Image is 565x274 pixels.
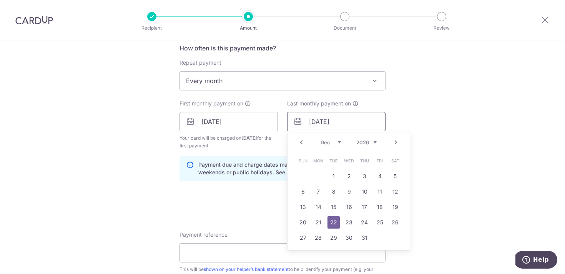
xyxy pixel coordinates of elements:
[391,138,400,147] a: Next
[389,170,401,182] a: 5
[204,266,289,272] a: shown on your helper’s bank statement
[123,24,180,32] p: Recipient
[374,170,386,182] a: 4
[297,138,306,147] a: Prev
[374,216,386,229] a: 25
[358,185,371,198] a: 10
[312,185,324,198] a: 7
[343,170,355,182] a: 2
[179,59,221,67] label: Repeat payment
[180,72,385,90] span: Every month
[220,24,277,32] p: Amount
[358,170,371,182] a: 3
[297,201,309,213] a: 13
[374,185,386,198] a: 11
[389,185,401,198] a: 12
[179,43,386,53] h5: How often is this payment made?
[343,216,355,229] a: 23
[327,155,340,167] span: Tuesday
[358,155,371,167] span: Thursday
[374,201,386,213] a: 18
[297,185,309,198] a: 6
[312,216,324,229] a: 21
[297,216,309,229] a: 20
[358,216,371,229] a: 24
[179,71,386,90] span: Every month
[374,155,386,167] span: Friday
[297,155,309,167] span: Sunday
[327,185,340,198] a: 8
[15,15,53,25] img: CardUp
[316,24,373,32] p: Document
[327,216,340,229] a: 22
[241,135,257,141] span: [DATE]
[389,216,401,229] a: 26
[179,231,228,239] span: Payment reference
[515,251,557,270] iframe: Opens a widget where you can find more information
[198,161,379,176] p: Payment due and charge dates may be adjusted if it falls on weekends or public holidays. See fina...
[287,112,386,131] input: DD / MM / YYYY
[389,155,401,167] span: Saturday
[327,170,340,182] a: 1
[358,201,371,213] a: 17
[312,201,324,213] a: 14
[327,201,340,213] a: 15
[312,232,324,244] a: 28
[179,134,278,150] span: Your card will be charged on
[413,24,470,32] p: Review
[327,232,340,244] a: 29
[312,155,324,167] span: Monday
[287,100,351,107] span: Last monthly payment on
[343,155,355,167] span: Wednesday
[343,185,355,198] a: 9
[358,232,371,244] a: 31
[179,112,278,131] input: DD / MM / YYYY
[343,201,355,213] a: 16
[389,201,401,213] a: 19
[297,232,309,244] a: 27
[343,232,355,244] a: 30
[179,100,243,107] span: First monthly payment on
